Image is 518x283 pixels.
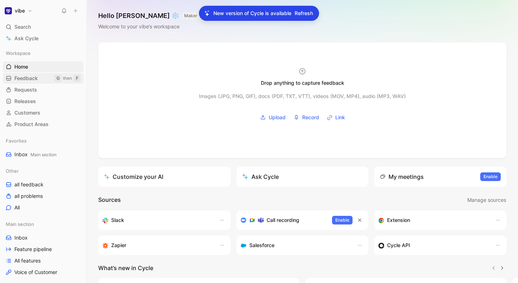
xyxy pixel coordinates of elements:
[14,98,36,105] span: Releases
[6,50,31,57] span: Workspace
[6,167,19,175] span: Other
[14,151,56,158] span: Inbox
[335,113,345,122] span: Link
[111,216,124,224] h3: Slack
[103,216,212,224] div: Sync your customers, send feedback and get updates in Slack
[14,23,31,31] span: Search
[103,241,212,250] div: Capture feedback from thousands of sources with Zapier (survey results, recordings, sheets, etc).
[6,221,34,228] span: Main section
[14,257,41,264] span: All features
[14,63,28,70] span: Home
[294,9,313,18] button: Refresh
[213,9,291,18] p: New version of Cycle is available
[387,241,410,250] h3: Cycle API
[3,149,83,160] a: InboxMain section
[98,11,200,20] h1: Hello [PERSON_NAME] ❄️
[3,166,83,176] div: Other
[14,192,43,200] span: all problems
[324,112,347,123] button: Link
[242,172,279,181] div: Ask Cycle
[3,61,83,72] a: Home
[3,232,83,243] a: Inbox
[31,152,56,157] span: Main section
[3,107,83,118] a: Customers
[14,86,37,93] span: Requests
[261,79,344,87] div: Drop anything to capture feedback
[54,75,62,82] div: G
[6,137,27,144] span: Favorites
[111,241,126,250] h3: Zapier
[3,244,83,255] a: Feature pipeline
[258,112,288,123] button: Upload
[483,173,497,180] span: Enable
[291,112,322,123] button: Record
[3,6,34,16] button: vibevibe
[14,121,49,128] span: Product Areas
[14,246,52,253] span: Feature pipeline
[199,92,406,101] div: Images (JPG, PNG, GIF), docs (PDF, TXT, VTT), videos (MOV, MP4), audio (MP3, WAV)
[3,119,83,130] a: Product Areas
[241,216,327,224] div: Record & transcribe meetings from Zoom, Meet & Teams.
[3,191,83,201] a: all problems
[14,75,38,82] span: Feedback
[3,73,83,84] a: FeedbackGthenF
[14,181,44,188] span: all feedback
[73,75,81,82] div: F
[14,269,57,276] span: Voice of Customer
[3,48,83,59] div: Workspace
[14,234,28,241] span: Inbox
[63,75,72,82] div: then
[3,255,83,266] a: All features
[15,8,25,14] h1: vibe
[267,216,299,224] h3: Call recording
[302,113,319,122] span: Record
[332,216,353,224] button: Enable
[249,241,274,250] h3: Salesforce
[3,22,83,32] div: Search
[98,167,231,187] a: Customize your AI
[3,166,83,213] div: Otherall feedbackall problemsAll
[3,219,83,229] div: Main section
[3,96,83,107] a: Releases
[236,167,369,187] button: Ask Cycle
[3,219,83,278] div: Main sectionInboxFeature pipelineAll featuresVoice of Customer
[269,113,286,122] span: Upload
[182,12,200,19] button: MAKER
[14,109,40,116] span: Customers
[14,34,38,43] span: Ask Cycle
[3,202,83,213] a: All
[378,216,488,224] div: Capture feedback from anywhere on the web
[104,172,163,181] div: Customize your AI
[3,135,83,146] div: Favorites
[380,172,424,181] div: My meetings
[3,84,83,95] a: Requests
[5,7,12,14] img: vibe
[98,195,121,205] h2: Sources
[3,267,83,278] a: Voice of Customer
[14,204,20,211] span: All
[467,195,506,205] button: Manage sources
[335,217,349,224] span: Enable
[387,216,410,224] h3: Extension
[98,22,200,31] div: Welcome to your vibe’s workspace
[378,241,488,250] div: Sync customers & send feedback from custom sources. Get inspired by our favorite use case
[3,179,83,190] a: all feedback
[480,172,501,181] button: Enable
[3,33,83,44] a: Ask Cycle
[98,264,153,272] h2: What’s new in Cycle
